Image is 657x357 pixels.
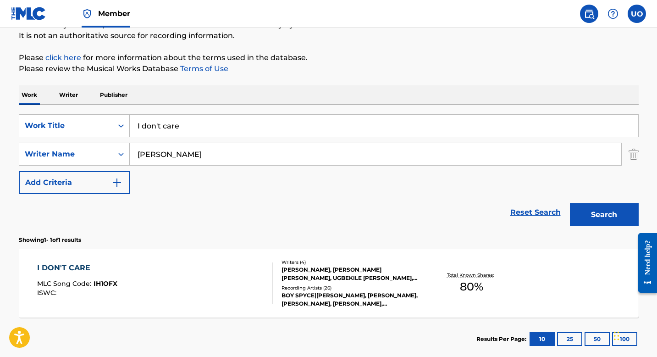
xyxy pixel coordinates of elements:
button: Add Criteria [19,171,130,194]
div: Recording Artists ( 26 ) [282,284,420,291]
p: Work [19,85,40,105]
div: Writer Name [25,149,107,160]
p: Writer [56,85,81,105]
div: User Menu [628,5,646,23]
img: Top Rightsholder [82,8,93,19]
span: Member [98,8,130,19]
div: Help [604,5,622,23]
div: [PERSON_NAME], [PERSON_NAME] [PERSON_NAME], UGBEKILE [PERSON_NAME], [PERSON_NAME] [282,266,420,282]
p: Results Per Page: [476,335,529,343]
button: 25 [557,332,582,346]
p: Showing 1 - 1 of 1 results [19,236,81,244]
p: Please review the Musical Works Database [19,63,639,74]
a: I DON'T CAREMLC Song Code:IH1OFXISWC:Writers (4)[PERSON_NAME], [PERSON_NAME] [PERSON_NAME], UGBEK... [19,249,639,318]
p: Please for more information about the terms used in the database. [19,52,639,63]
a: click here [45,53,81,62]
img: help [607,8,618,19]
a: Terms of Use [178,64,228,73]
img: search [584,8,595,19]
p: Publisher [97,85,130,105]
iframe: Chat Widget [611,313,657,357]
span: MLC Song Code : [37,279,94,288]
iframe: Resource Center [631,226,657,300]
span: ISWC : [37,289,59,297]
div: Work Title [25,120,107,131]
form: Search Form [19,114,639,231]
img: 9d2ae6d4665cec9f34b9.svg [111,177,122,188]
button: 50 [585,332,610,346]
button: 10 [530,332,555,346]
p: Total Known Shares: [447,272,496,279]
img: Delete Criterion [629,143,639,166]
a: Reset Search [506,202,565,223]
p: It is not an authoritative source for recording information. [19,30,639,41]
div: I DON'T CARE [37,262,117,273]
div: Writers ( 4 ) [282,259,420,266]
a: Public Search [580,5,598,23]
button: Search [570,203,639,226]
span: 80 % [460,279,483,295]
div: BOY SPYCE|[PERSON_NAME], [PERSON_NAME],[PERSON_NAME], [PERSON_NAME], [PERSON_NAME], [PERSON_NAME]... [282,291,420,308]
span: IH1OFX [94,279,117,288]
img: MLC Logo [11,7,46,20]
div: Drag [614,322,619,350]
